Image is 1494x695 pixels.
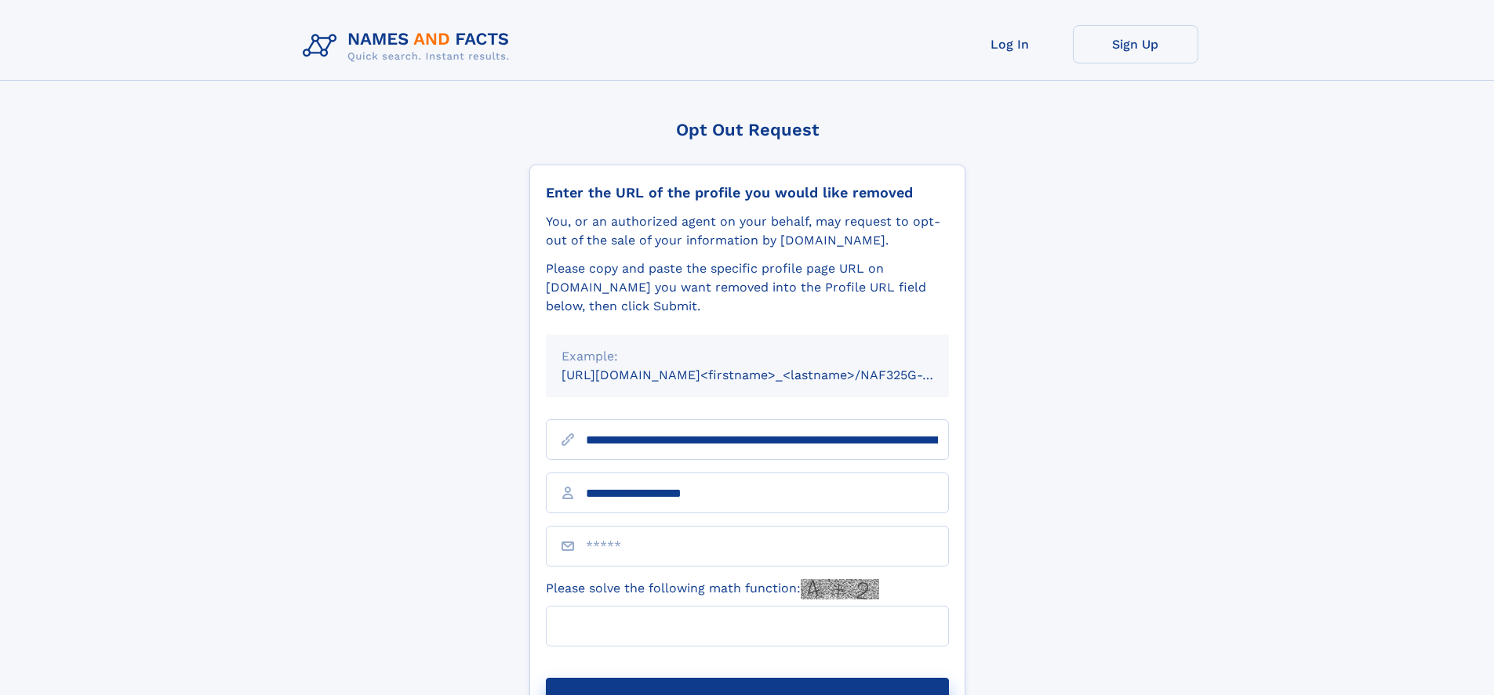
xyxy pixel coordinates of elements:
[296,25,522,67] img: Logo Names and Facts
[546,184,949,201] div: Enter the URL of the profile you would like removed
[546,259,949,316] div: Please copy and paste the specific profile page URL on [DOMAIN_NAME] you want removed into the Pr...
[529,120,965,139] div: Opt Out Request
[546,212,949,250] div: You, or an authorized agent on your behalf, may request to opt-out of the sale of your informatio...
[947,25,1073,63] a: Log In
[1073,25,1198,63] a: Sign Up
[546,579,879,599] label: Please solve the following math function:
[562,367,979,382] small: [URL][DOMAIN_NAME]<firstname>_<lastname>/NAF325G-xxxxxxxx
[562,347,933,366] div: Example:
